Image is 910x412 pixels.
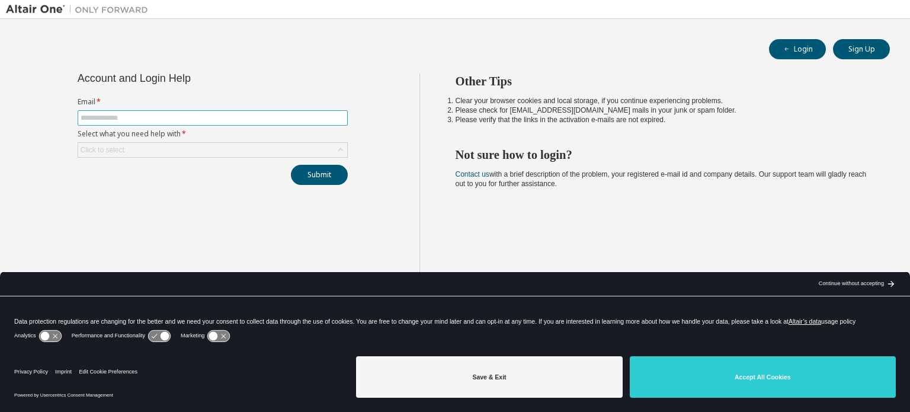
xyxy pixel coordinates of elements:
h2: Not sure how to login? [456,147,869,162]
img: Altair One [6,4,154,15]
li: Clear your browser cookies and local storage, if you continue experiencing problems. [456,96,869,106]
div: Click to select [81,145,124,155]
button: Sign Up [833,39,890,59]
div: Account and Login Help [78,74,294,83]
div: Click to select [78,143,347,157]
label: Select what you need help with [78,129,348,139]
button: Login [769,39,826,59]
span: with a brief description of the problem, your registered e-mail id and company details. Our suppo... [456,170,867,188]
h2: Other Tips [456,74,869,89]
li: Please check for [EMAIL_ADDRESS][DOMAIN_NAME] mails in your junk or spam folder. [456,106,869,115]
a: Contact us [456,170,489,178]
label: Email [78,97,348,107]
button: Submit [291,165,348,185]
li: Please verify that the links in the activation e-mails are not expired. [456,115,869,124]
